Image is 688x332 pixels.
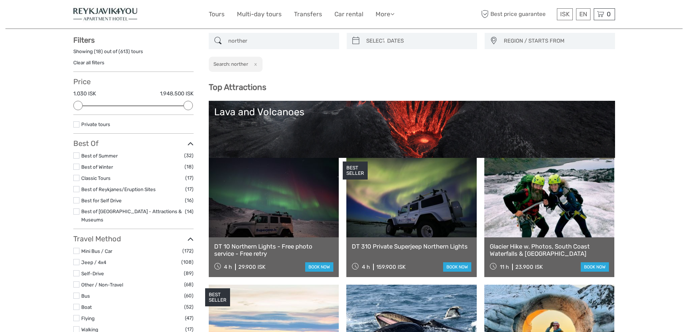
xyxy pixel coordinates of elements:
[73,48,194,59] div: Showing ( ) out of ( ) tours
[185,207,194,216] span: (14)
[185,174,194,182] span: (17)
[184,292,194,300] span: (60)
[81,293,90,299] a: Bus
[185,196,194,204] span: (16)
[343,161,368,180] div: BEST SELLER
[443,262,471,272] a: book now
[81,153,118,159] a: Best of Summer
[581,262,609,272] a: book now
[184,151,194,160] span: (32)
[10,13,82,18] p: We're away right now. Please check back later!
[490,243,609,258] a: Glacier Hike w. Photos, South Coast Waterfalls & [GEOGRAPHIC_DATA]
[81,208,182,223] a: Best of [GEOGRAPHIC_DATA] - Attractions & Museums
[214,106,610,118] div: Lava and Volcanoes
[81,121,110,127] a: Private tours
[81,259,106,265] a: Jeep / 4x4
[237,9,282,20] a: Multi-day tours
[225,35,336,47] input: SEARCH
[606,10,612,18] span: 0
[249,60,259,68] button: x
[73,234,194,243] h3: Travel Method
[500,264,509,270] span: 11 h
[81,282,123,288] a: Other / Non-Travel
[81,198,122,203] a: Best for Self Drive
[560,10,570,18] span: ISK
[81,304,92,310] a: Boat
[480,8,555,20] span: Best price guarantee
[73,90,96,98] label: 1.030 ISK
[96,48,101,55] label: 18
[376,9,394,20] a: More
[184,269,194,277] span: (89)
[81,164,113,170] a: Best of Winter
[294,9,322,20] a: Transfers
[185,314,194,322] span: (47)
[376,264,406,270] div: 159.900 ISK
[501,35,611,47] button: REGION / STARTS FROM
[182,247,194,255] span: (172)
[363,35,473,47] input: SELECT DATES
[81,248,112,254] a: Mini Bus / Car
[334,9,363,20] a: Car rental
[185,185,194,193] span: (17)
[515,264,543,270] div: 23.900 ISK
[81,271,104,276] a: Self-Drive
[209,82,266,92] b: Top Attractions
[73,60,104,65] a: Clear all filters
[305,262,333,272] a: book now
[238,264,265,270] div: 29.900 ISK
[73,36,95,44] strong: Filters
[160,90,194,98] label: 1.948.500 ISK
[362,264,370,270] span: 4 h
[209,9,225,20] a: Tours
[81,186,156,192] a: Best of Reykjanes/Eruption Sites
[184,280,194,289] span: (68)
[81,315,95,321] a: Flying
[352,243,471,250] a: DT 310 Private Superjeep Northern Lights
[224,264,232,270] span: 4 h
[214,243,334,258] a: DT 10 Northern Lights - Free photo service - Free retry
[73,139,194,148] h3: Best Of
[73,77,194,86] h3: Price
[213,61,248,67] h2: Search: norther
[205,288,230,306] div: BEST SELLER
[73,5,137,23] img: 6-361f32cd-14e7-48eb-9e68-625e5797bc9e_logo_small.jpg
[185,163,194,171] span: (18)
[181,258,194,266] span: (108)
[184,303,194,311] span: (52)
[576,8,590,20] div: EN
[120,48,128,55] label: 613
[214,106,610,157] a: Lava and Volcanoes
[81,175,111,181] a: Classic Tours
[83,11,92,20] button: Open LiveChat chat widget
